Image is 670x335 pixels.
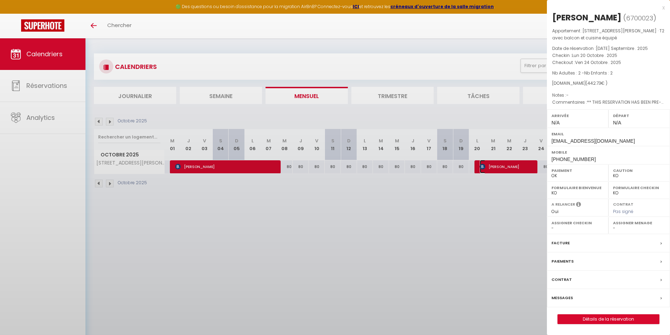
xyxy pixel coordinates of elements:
[552,27,665,41] p: Appartement :
[551,201,575,207] label: A relancer
[613,208,633,214] span: Pas signé
[575,59,621,65] span: Ven 24 Octobre . 2025
[596,45,648,51] span: [DATE] Septembre . 2025
[552,28,664,41] span: [STREET_ADDRESS][PERSON_NAME] · T2 avec balcon et cuisine équipé
[551,130,665,137] label: Email
[552,80,665,87] div: [DOMAIN_NAME]
[613,219,665,226] label: Assigner Menage
[566,92,569,98] span: -
[551,219,604,226] label: Assigner Checkin
[551,294,573,302] label: Messages
[626,14,653,22] span: 6700023
[613,120,621,125] span: N/A
[586,80,607,86] span: ( € )
[551,276,572,283] label: Contrat
[552,70,613,76] span: Nb Adultes : 2 -
[551,149,665,156] label: Mobile
[551,112,604,119] label: Arrivée
[551,156,596,162] span: [PHONE_NUMBER]
[551,239,570,247] label: Facture
[572,52,617,58] span: Lun 20 Octobre . 2025
[6,3,27,24] button: Ouvrir le widget de chat LiveChat
[576,201,581,209] i: Sélectionner OUI si vous souhaiter envoyer les séquences de messages post-checkout
[613,167,665,174] label: Caution
[551,120,560,125] span: N/A
[613,184,665,191] label: Formulaire Checkin
[552,99,665,106] p: Commentaires :
[623,13,656,23] span: ( )
[547,4,665,12] div: x
[552,92,665,99] p: Notes :
[552,59,665,66] p: Checkout :
[613,201,633,206] label: Contrat
[613,112,665,119] label: Départ
[551,258,574,265] label: Paiements
[558,315,659,324] a: Détails de la réservation
[551,167,604,174] label: Paiement
[552,45,665,52] p: Date de réservation :
[587,80,601,86] span: 442.73
[584,70,613,76] span: Nb Enfants : 2
[552,52,665,59] p: Checkin :
[551,138,635,144] span: [EMAIL_ADDRESS][DOMAIN_NAME]
[552,12,621,23] div: [PERSON_NAME]
[551,184,604,191] label: Formulaire Bienvenue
